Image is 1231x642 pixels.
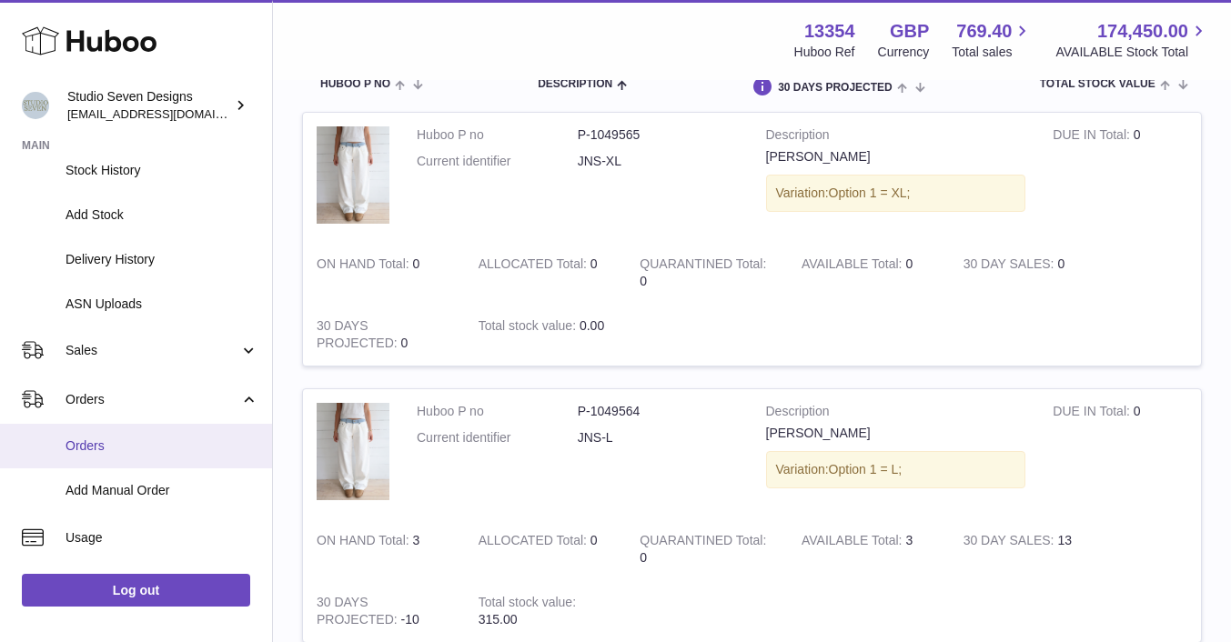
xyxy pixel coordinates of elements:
td: 0 [465,518,627,580]
a: Log out [22,574,250,607]
dt: Huboo P no [417,126,578,144]
strong: 13354 [804,19,855,44]
strong: 30 DAY SALES [964,533,1058,552]
span: Description [538,78,612,90]
td: -10 [303,580,465,642]
span: Total sales [952,44,1033,61]
strong: ALLOCATED Total [479,256,590,276]
img: product image [317,126,389,224]
a: 174,450.00 AVAILABLE Stock Total [1055,19,1209,61]
span: Delivery History [66,251,258,268]
td: 0 [303,304,465,366]
span: Option 1 = XL; [829,186,911,200]
span: 0 [640,274,647,288]
span: Orders [66,391,239,408]
span: Usage [66,529,258,547]
div: Variation: [766,451,1026,488]
strong: GBP [890,19,929,44]
dt: Current identifier [417,153,578,170]
td: 0 [1039,389,1201,518]
td: 0 [1039,113,1201,242]
span: Huboo P no [320,78,390,90]
dd: JNS-XL [578,153,739,170]
td: 0 [788,242,950,304]
td: 13 [950,518,1112,580]
strong: DUE IN Total [1053,127,1133,146]
td: 3 [303,518,465,580]
span: Orders [66,437,258,455]
div: Currency [878,44,930,61]
dd: JNS-L [578,429,739,446]
strong: Total stock value [479,595,576,614]
span: Add Manual Order [66,482,258,499]
a: 769.40 Total sales [952,19,1033,61]
strong: DUE IN Total [1053,404,1133,423]
div: Variation: [766,175,1026,212]
span: ASN Uploads [66,296,258,313]
span: 30 DAYS PROJECTED [778,82,893,94]
div: Studio Seven Designs [67,88,231,123]
span: Option 1 = L; [829,462,903,476]
div: [PERSON_NAME] [766,148,1026,166]
td: 3 [788,518,950,580]
span: [EMAIL_ADDRESS][DOMAIN_NAME] [67,106,267,121]
img: contact.studiosevendesigns@gmail.com [22,92,49,119]
span: AVAILABLE Stock Total [1055,44,1209,61]
dt: Current identifier [417,429,578,446]
strong: Description [766,126,1026,148]
td: 0 [465,242,627,304]
strong: ON HAND Total [317,533,413,552]
span: 0 [640,550,647,565]
span: 0.00 [580,318,604,333]
strong: ALLOCATED Total [479,533,590,552]
span: Total stock value [1040,78,1155,90]
td: 0 [950,242,1112,304]
strong: 30 DAYS PROJECTED [317,318,401,355]
strong: 30 DAY SALES [964,256,1058,276]
span: 174,450.00 [1097,19,1188,44]
span: Add Stock [66,206,258,224]
strong: Total stock value [479,318,580,337]
strong: Description [766,403,1026,425]
span: Stock History [66,162,258,179]
strong: QUARANTINED Total [640,256,766,276]
div: Huboo Ref [794,44,855,61]
strong: AVAILABLE Total [802,533,905,552]
strong: QUARANTINED Total [640,533,766,552]
dd: P-1049565 [578,126,739,144]
dd: P-1049564 [578,403,739,420]
td: 0 [303,242,465,304]
div: [PERSON_NAME] [766,425,1026,442]
strong: ON HAND Total [317,256,413,276]
span: 315.00 [479,612,518,627]
dt: Huboo P no [417,403,578,420]
img: product image [317,403,389,500]
strong: AVAILABLE Total [802,256,905,276]
span: Sales [66,342,239,359]
strong: 30 DAYS PROJECTED [317,595,401,631]
span: 769.40 [956,19,1012,44]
